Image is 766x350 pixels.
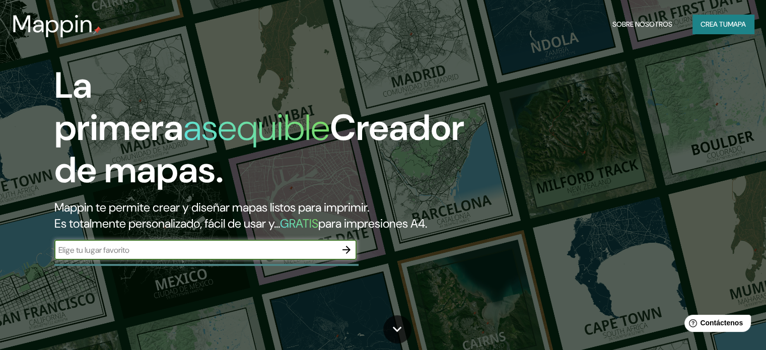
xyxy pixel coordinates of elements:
[54,104,464,193] font: Creador de mapas.
[183,104,330,151] font: asequible
[728,20,746,29] font: mapa
[54,199,369,215] font: Mappin te permite crear y diseñar mapas listos para imprimir.
[12,8,93,40] font: Mappin
[701,20,728,29] font: Crea tu
[608,15,676,34] button: Sobre nosotros
[612,20,672,29] font: Sobre nosotros
[676,311,755,339] iframe: Lanzador de widgets de ayuda
[318,216,427,231] font: para impresiones A4.
[692,15,754,34] button: Crea tumapa
[54,216,280,231] font: Es totalmente personalizado, fácil de usar y...
[93,26,101,34] img: pin de mapeo
[54,244,336,256] input: Elige tu lugar favorito
[280,216,318,231] font: GRATIS
[54,62,183,151] font: La primera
